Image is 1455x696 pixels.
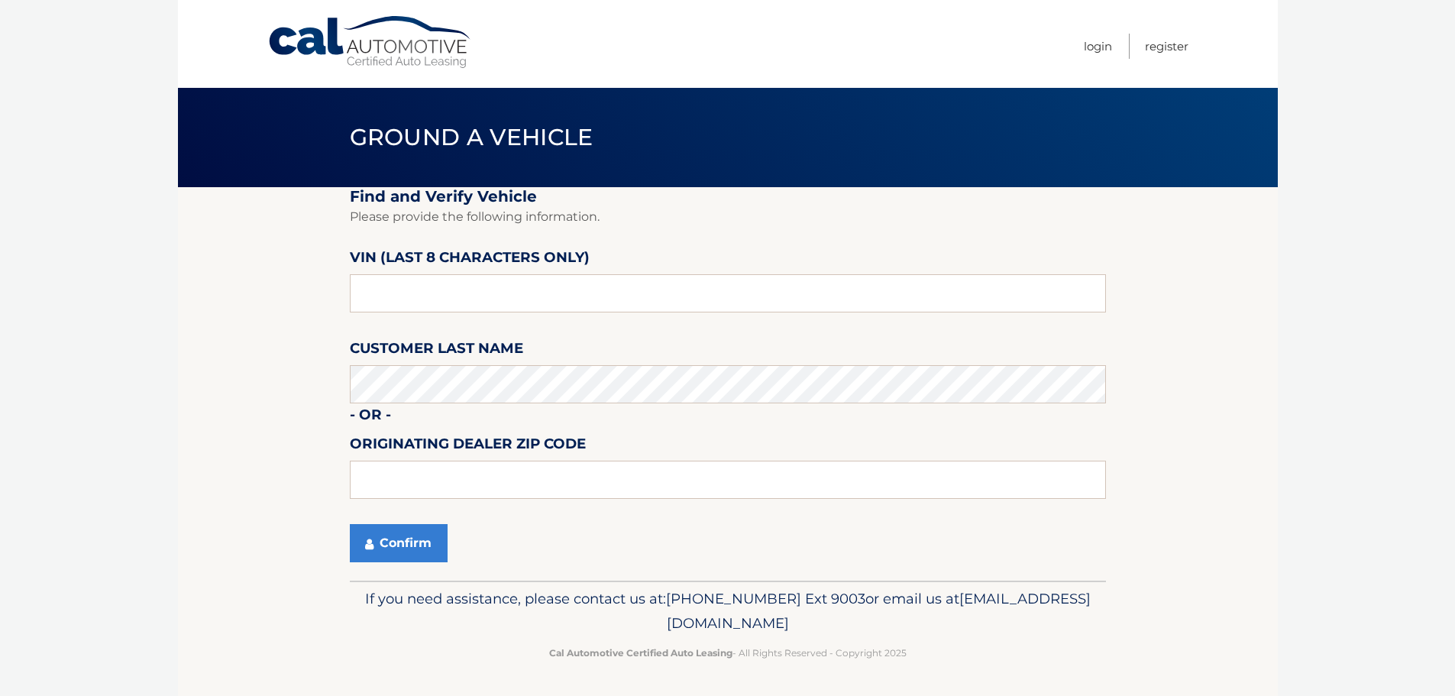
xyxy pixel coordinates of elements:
[350,403,391,432] label: - or -
[350,246,590,274] label: VIN (last 8 characters only)
[360,645,1096,661] p: - All Rights Reserved - Copyright 2025
[1084,34,1112,59] a: Login
[1145,34,1188,59] a: Register
[350,206,1106,228] p: Please provide the following information.
[360,587,1096,636] p: If you need assistance, please contact us at: or email us at
[350,432,586,461] label: Originating Dealer Zip Code
[350,337,523,365] label: Customer Last Name
[350,123,593,151] span: Ground a Vehicle
[549,647,732,659] strong: Cal Automotive Certified Auto Leasing
[666,590,865,607] span: [PHONE_NUMBER] Ext 9003
[350,187,1106,206] h2: Find and Verify Vehicle
[350,524,448,562] button: Confirm
[267,15,474,70] a: Cal Automotive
